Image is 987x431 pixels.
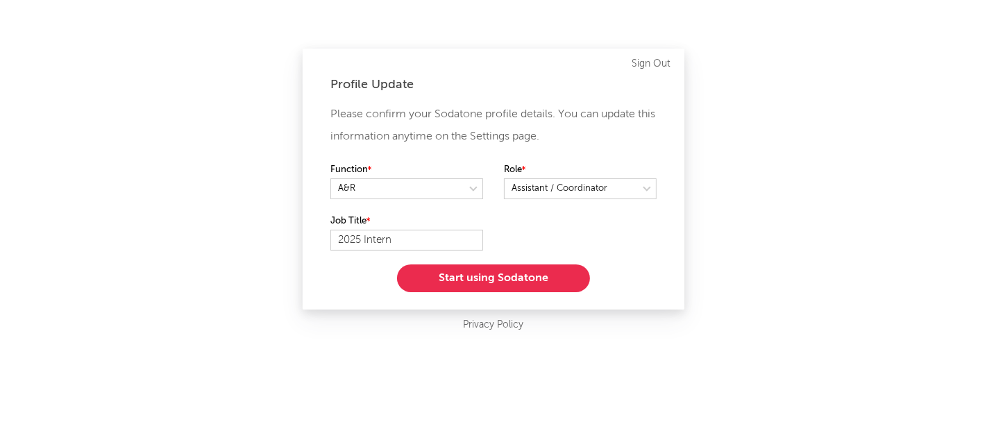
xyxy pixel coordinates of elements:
p: Please confirm your Sodatone profile details. You can update this information anytime on the Sett... [330,103,657,148]
a: Privacy Policy [464,316,524,334]
div: Profile Update [330,76,657,93]
a: Sign Out [632,56,670,72]
button: Start using Sodatone [397,264,590,292]
label: Role [504,162,657,178]
label: Function [330,162,483,178]
label: Job Title [330,213,483,230]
